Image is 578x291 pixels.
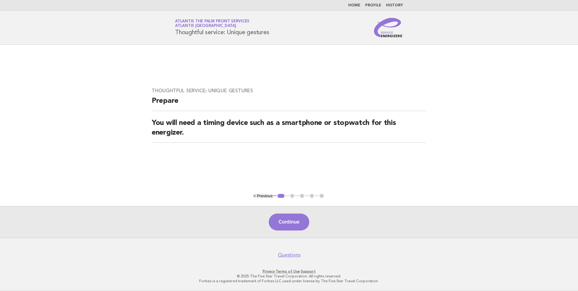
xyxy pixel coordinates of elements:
a: Atlantis The Palm Front ServicesAtlantis [GEOGRAPHIC_DATA] [175,19,249,28]
button: < Previous [253,194,272,198]
a: History [386,4,403,7]
p: · · [104,269,474,274]
img: Service Energizers [374,18,403,37]
a: Home [348,4,360,7]
h3: Thoughtful service: Unique gestures [152,88,426,94]
span: Atlantis [GEOGRAPHIC_DATA] [175,24,236,28]
a: Profile [365,4,381,7]
h2: You will need a timing device such as a smartphone or stopwatch for this energizer. [152,118,426,143]
p: © 2025 The Five Star Travel Corporation. All rights reserved. [104,274,474,279]
p: Forbes is a registered trademark of Forbes LLC used under license by The Five Star Travel Corpora... [104,279,474,283]
a: Terms of Use [276,269,300,273]
h1: Thoughtful service: Unique gestures [175,20,269,35]
a: Support [301,269,316,273]
h2: Prepare [152,96,426,111]
a: Privacy [263,269,275,273]
button: 1 [277,193,285,199]
a: Questions [278,252,300,258]
button: Continue [269,214,309,231]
